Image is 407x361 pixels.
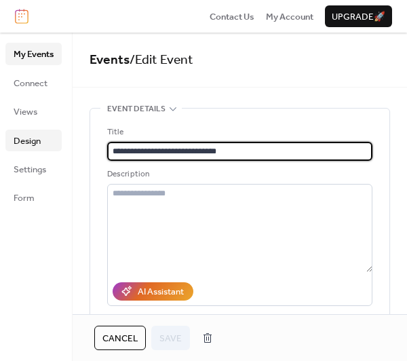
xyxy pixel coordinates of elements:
[14,163,46,176] span: Settings
[210,10,254,24] span: Contact Us
[5,43,62,64] a: My Events
[107,168,370,181] div: Description
[210,9,254,23] a: Contact Us
[5,72,62,94] a: Connect
[107,102,166,116] span: Event details
[113,282,193,300] button: AI Assistant
[266,10,313,24] span: My Account
[14,191,35,205] span: Form
[14,47,54,61] span: My Events
[332,10,385,24] span: Upgrade 🚀
[325,5,392,27] button: Upgrade🚀
[107,126,370,139] div: Title
[15,9,28,24] img: logo
[102,332,138,345] span: Cancel
[130,47,193,73] span: / Edit Event
[138,285,184,299] div: AI Assistant
[94,326,146,350] button: Cancel
[90,47,130,73] a: Events
[14,77,47,90] span: Connect
[266,9,313,23] a: My Account
[5,158,62,180] a: Settings
[5,130,62,151] a: Design
[5,187,62,208] a: Form
[14,105,37,119] span: Views
[5,100,62,122] a: Views
[14,134,41,148] span: Design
